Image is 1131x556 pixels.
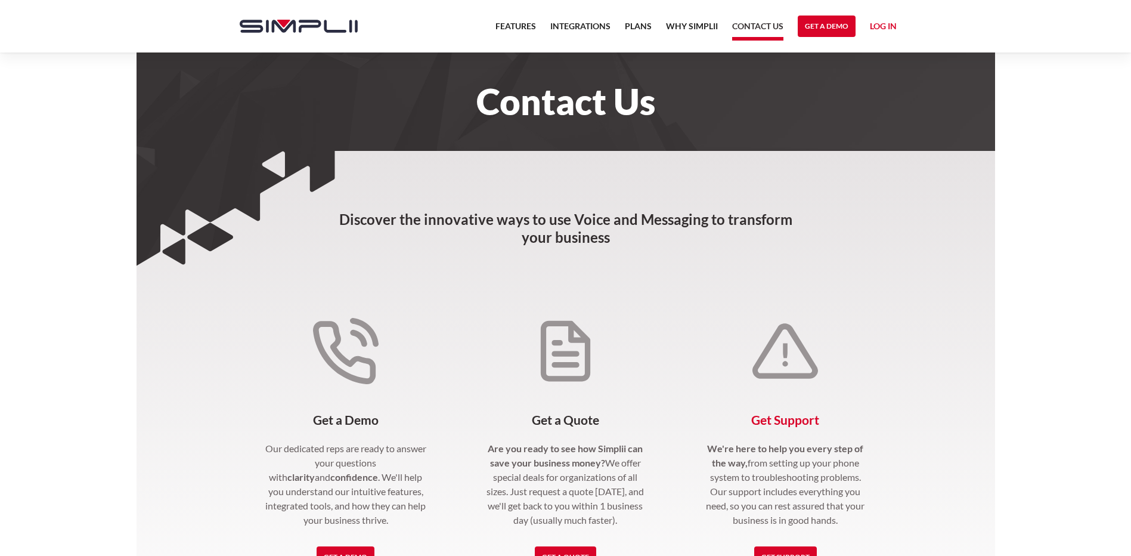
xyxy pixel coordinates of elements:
strong: We're here to help you every step of the way, [707,443,863,468]
p: We offer special deals for organizations of all sizes. Just request a quote [DATE], and we'll get... [483,441,648,527]
p: from setting up your phone system to troubleshooting problems. Our support includes everything yo... [703,441,868,527]
a: Get a Demo [798,16,856,37]
strong: confidence [330,471,378,483]
h4: Get a Demo [264,413,429,427]
a: Integrations [550,19,611,41]
p: Our dedicated reps are ready to answer your questions with and . We'll help you understand our in... [264,441,429,527]
a: Log in [870,19,897,37]
h4: Get a Quote [483,413,648,427]
a: Plans [625,19,652,41]
a: Contact US [732,19,783,41]
a: Features [495,19,536,41]
h1: Contact Us [228,88,904,115]
strong: Discover the innovative ways to use Voice and Messaging to transform your business [339,211,792,246]
img: Simplii [240,20,358,33]
a: Why Simplii [666,19,718,41]
strong: Are you ready to see how Simplii can save your business money? [488,443,643,468]
h4: Get Support [703,413,868,427]
strong: clarity [287,471,315,483]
